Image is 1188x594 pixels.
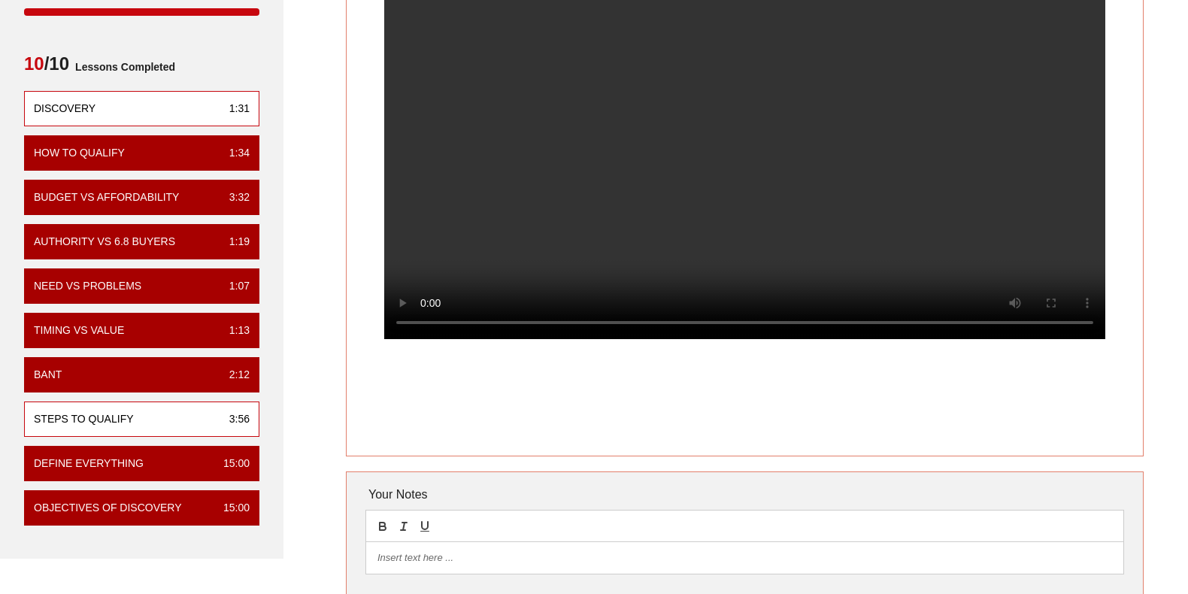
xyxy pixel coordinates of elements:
[211,500,250,516] div: 15:00
[34,234,175,250] div: Authority vs 6.8 Buyers
[34,411,134,427] div: Steps to Qualify
[34,145,125,161] div: How To Qualify
[34,101,95,117] div: Discovery
[217,411,250,427] div: 3:56
[217,367,250,383] div: 2:12
[217,145,250,161] div: 1:34
[211,456,250,471] div: 15:00
[34,189,179,205] div: Budget vs Affordability
[217,278,250,294] div: 1:07
[217,101,250,117] div: 1:31
[24,52,69,82] span: /10
[24,53,44,74] span: 10
[69,52,175,82] span: Lessons Completed
[217,234,250,250] div: 1:19
[217,323,250,338] div: 1:13
[217,189,250,205] div: 3:32
[34,500,182,516] div: Objectives of Discovery
[34,456,144,471] div: Define Everything
[34,323,124,338] div: Timing vs Value
[365,480,1124,510] div: Your Notes
[34,278,141,294] div: Need vs Problems
[34,367,62,383] div: BANT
